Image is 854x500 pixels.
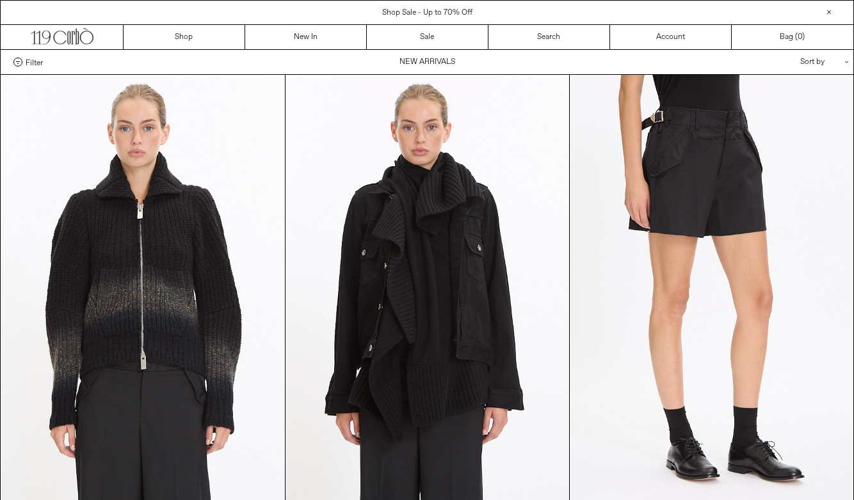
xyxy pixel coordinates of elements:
[367,25,488,49] a: Sale
[732,25,853,49] a: Bag ()
[26,58,43,66] span: Filter
[245,25,367,49] a: New In
[1,75,285,500] img: Sacai Garment Dye Wool
[798,32,802,42] span: 0
[124,25,245,49] a: Shop
[382,8,472,18] a: Shop Sale - Up to 70% Off
[725,50,841,74] div: Sort by
[286,75,569,500] img: Sacai Denim x Knit Cardigan
[610,25,732,49] a: Account
[488,25,610,49] a: Search
[570,75,853,500] img: Sacai Suiting Mix Shorts
[798,31,805,43] span: )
